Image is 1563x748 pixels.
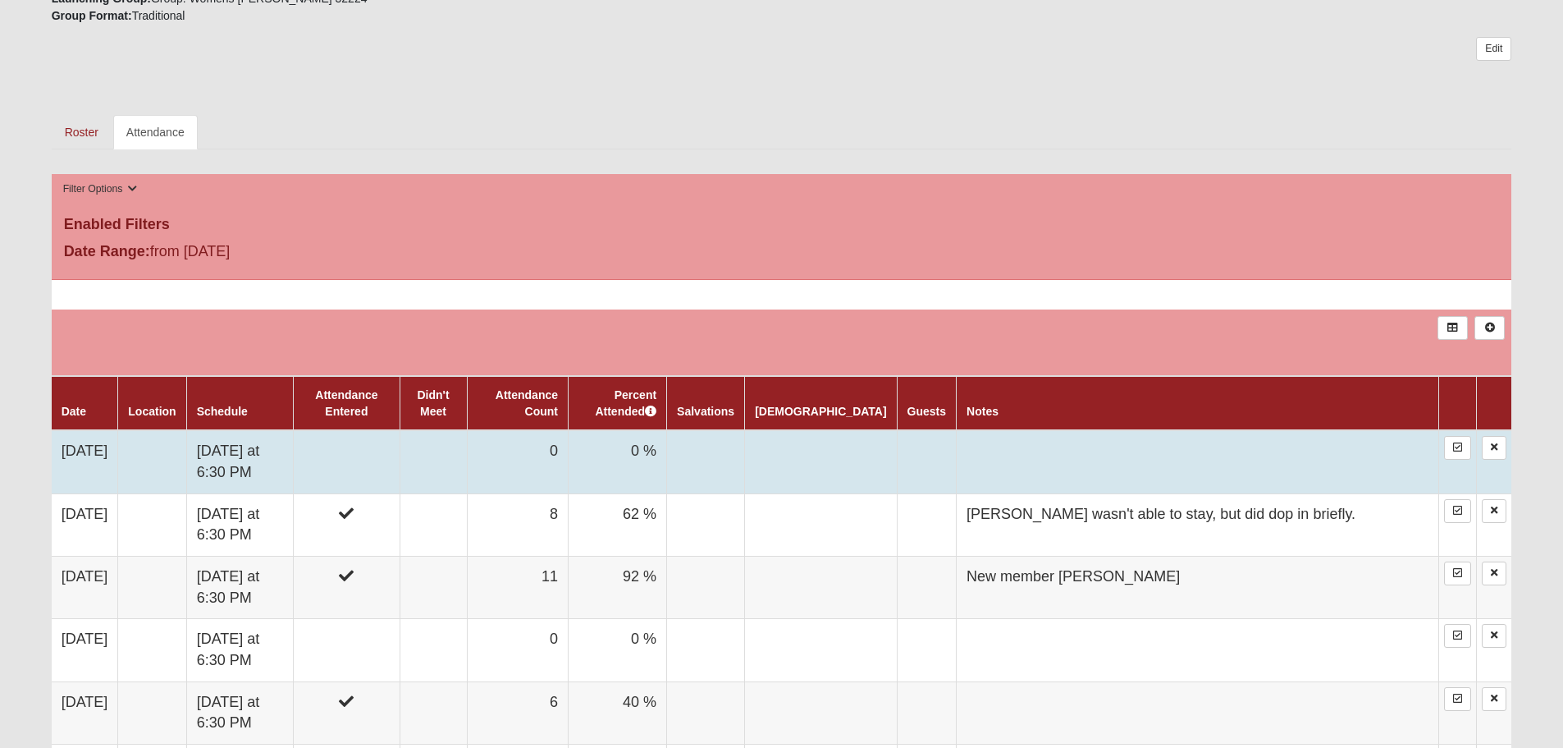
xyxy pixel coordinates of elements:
[62,405,86,418] a: Date
[58,181,143,198] button: Filter Options
[569,619,667,681] td: 0 %
[1444,436,1471,460] a: Enter Attendance
[1482,562,1506,585] a: Delete
[496,388,558,418] a: Attendance Count
[186,681,294,744] td: [DATE] at 6:30 PM
[1444,687,1471,711] a: Enter Attendance
[113,115,198,149] a: Attendance
[186,493,294,556] td: [DATE] at 6:30 PM
[186,556,294,618] td: [DATE] at 6:30 PM
[569,493,667,556] td: 62 %
[467,493,568,556] td: 8
[467,681,568,744] td: 6
[957,556,1439,618] td: New member [PERSON_NAME]
[315,388,377,418] a: Attendance Entered
[957,493,1439,556] td: [PERSON_NAME] wasn't able to stay, but did dop in briefly.
[1444,499,1471,523] a: Enter Attendance
[467,619,568,681] td: 0
[186,430,294,493] td: [DATE] at 6:30 PM
[52,430,118,493] td: [DATE]
[52,115,112,149] a: Roster
[52,619,118,681] td: [DATE]
[52,556,118,618] td: [DATE]
[1482,499,1506,523] a: Delete
[197,405,248,418] a: Schedule
[52,681,118,744] td: [DATE]
[128,405,176,418] a: Location
[467,556,568,618] td: 11
[569,430,667,493] td: 0 %
[417,388,449,418] a: Didn't Meet
[64,216,1500,234] h4: Enabled Filters
[1444,562,1471,585] a: Enter Attendance
[569,556,667,618] td: 92 %
[1482,436,1506,460] a: Delete
[52,241,538,267] div: from [DATE]
[186,619,294,681] td: [DATE] at 6:30 PM
[1482,687,1506,711] a: Delete
[745,376,897,430] th: [DEMOGRAPHIC_DATA]
[52,9,132,22] strong: Group Format:
[1444,624,1471,648] a: Enter Attendance
[52,493,118,556] td: [DATE]
[1437,316,1468,340] a: Export to Excel
[467,430,568,493] td: 0
[1482,624,1506,648] a: Delete
[667,376,745,430] th: Salvations
[967,405,999,418] a: Notes
[897,376,956,430] th: Guests
[1474,316,1505,340] a: Alt+N
[64,241,150,263] label: Date Range:
[569,681,667,744] td: 40 %
[595,388,656,418] a: Percent Attended
[1476,37,1511,61] a: Edit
